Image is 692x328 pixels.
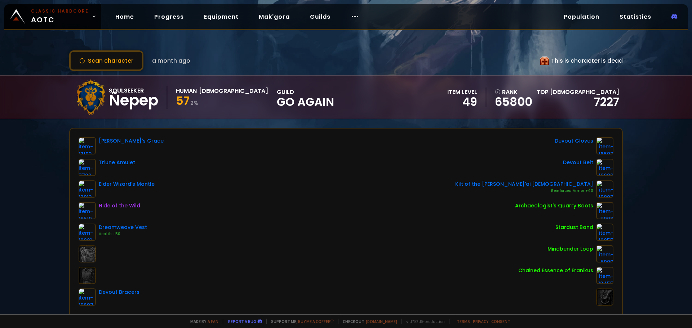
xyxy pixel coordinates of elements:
[176,86,197,95] div: Human
[402,319,445,324] span: v. d752d5 - production
[31,8,89,25] span: AOTC
[455,188,593,194] div: Reinforced Armor +40
[110,9,140,24] a: Home
[540,56,623,65] div: This is character is dead
[277,87,334,107] div: guild
[99,180,155,188] div: Elder Wizard's Mantle
[99,231,147,237] div: Health +50
[366,319,397,324] a: [DOMAIN_NAME]
[495,96,532,107] a: 65800
[79,224,96,241] img: item-10021
[152,56,190,65] span: a month ago
[109,86,158,95] div: Soulseeker
[277,96,334,107] span: GO AGAIN
[473,319,488,324] a: Privacy
[190,99,198,107] small: 2 %
[550,88,619,96] span: [DEMOGRAPHIC_DATA]
[555,224,593,231] div: Stardust Band
[596,245,613,262] img: item-5009
[594,94,619,110] a: 7227
[99,137,164,145] div: [PERSON_NAME]'s Grace
[199,86,268,95] div: [DEMOGRAPHIC_DATA]
[79,180,96,198] img: item-13013
[338,319,397,324] span: Checkout
[563,159,593,166] div: Devout Belt
[208,319,218,324] a: a fan
[109,95,158,106] div: Ñepep
[457,319,470,324] a: Terms
[4,4,101,29] a: Classic HardcoreAOTC
[596,159,613,176] img: item-16696
[537,87,619,96] div: Top
[304,9,336,24] a: Guilds
[266,319,334,324] span: Support me,
[495,87,532,96] div: rank
[491,319,510,324] a: Consent
[596,180,613,198] img: item-10807
[614,9,657,24] a: Statistics
[555,137,593,145] div: Devout Gloves
[455,180,593,188] div: Kilt of the [PERSON_NAME]'ai [DEMOGRAPHIC_DATA]
[79,202,96,219] img: item-18510
[596,137,613,154] img: item-16692
[99,159,135,166] div: Triune Amulet
[596,202,613,219] img: item-11908
[515,202,593,210] div: Archaeologist's Quarry Boots
[253,9,296,24] a: Mak'gora
[148,9,190,24] a: Progress
[547,245,593,253] div: Mindbender Loop
[298,319,334,324] a: Buy me a coffee
[99,224,147,231] div: Dreamweave Vest
[69,50,143,71] button: Scan character
[79,288,96,306] img: item-16697
[596,267,613,284] img: item-10455
[99,202,140,210] div: Hide of the Wild
[596,224,613,241] img: item-12055
[447,96,477,107] div: 49
[79,159,96,176] img: item-7722
[447,87,477,96] div: item level
[99,288,139,296] div: Devout Bracers
[176,93,190,109] span: 57
[228,319,256,324] a: Report a bug
[79,137,96,154] img: item-13102
[31,8,89,14] small: Classic Hardcore
[186,319,218,324] span: Made by
[558,9,605,24] a: Population
[198,9,244,24] a: Equipment
[518,267,593,274] div: Chained Essence of Eranikus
